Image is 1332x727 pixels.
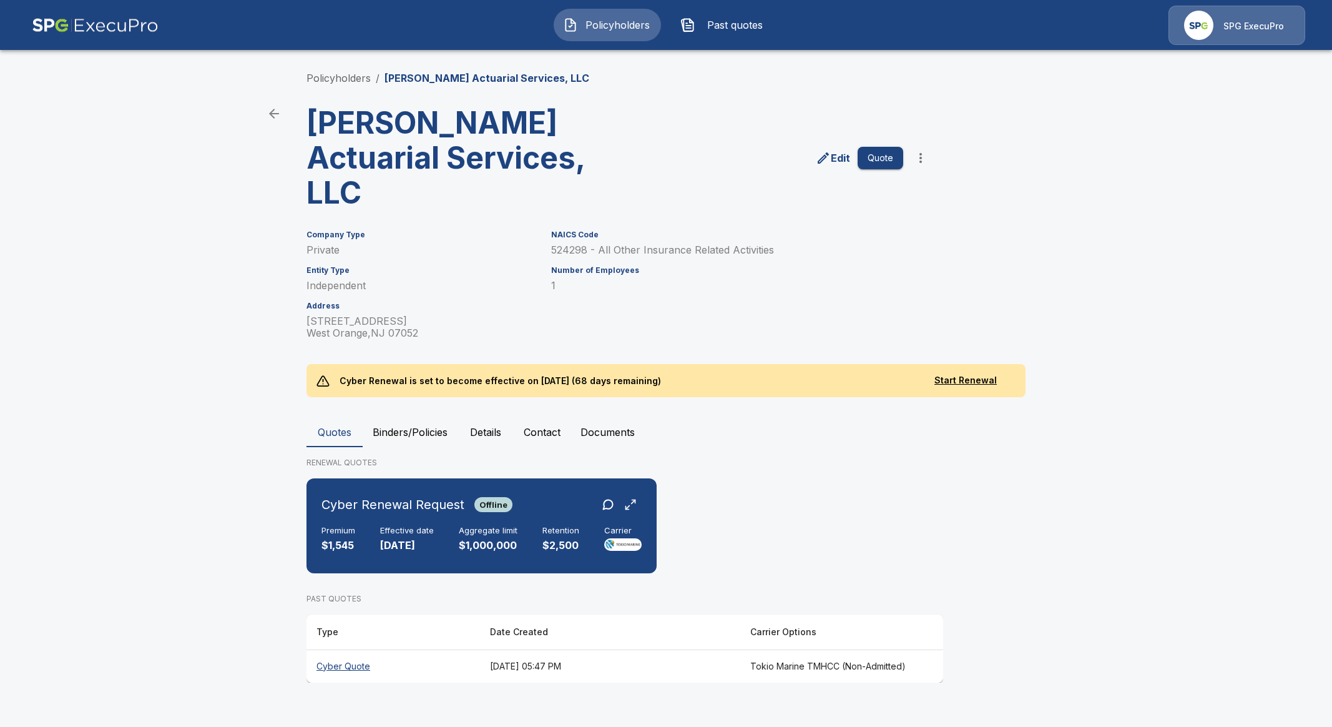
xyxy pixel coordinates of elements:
[514,417,571,447] button: Contact
[551,244,903,256] p: 524298 - All Other Insurance Related Activities
[384,71,589,86] p: [PERSON_NAME] Actuarial Services, LLC
[306,457,1026,468] p: RENEWAL QUOTES
[474,500,512,510] span: Offline
[480,650,740,683] th: [DATE] 05:47 PM
[480,615,740,650] th: Date Created
[604,526,642,536] h6: Carrier
[306,417,363,447] button: Quotes
[376,71,380,86] li: /
[380,538,434,553] p: [DATE]
[306,315,536,339] p: [STREET_ADDRESS] West Orange , NJ 07052
[554,9,661,41] button: Policyholders IconPolicyholders
[330,364,672,397] p: Cyber Renewal is set to become effective on [DATE] (68 days remaining)
[740,650,943,683] th: Tokio Marine TMHCC (Non-Admitted)
[858,147,903,170] button: Quote
[380,526,434,536] h6: Effective date
[740,615,943,650] th: Carrier Options
[831,151,850,166] p: Edit
[571,417,645,447] button: Documents
[321,538,355,553] p: $1,545
[306,615,943,683] table: responsive table
[321,526,355,536] h6: Premium
[551,230,903,239] h6: NAICS Code
[306,302,536,310] h6: Address
[563,17,578,32] img: Policyholders Icon
[700,17,769,32] span: Past quotes
[458,417,514,447] button: Details
[321,495,464,515] h6: Cyber Renewal Request
[32,6,159,45] img: AA Logo
[1223,20,1284,32] p: SPG ExecuPro
[262,101,286,126] a: back
[813,148,853,168] a: edit
[306,106,615,210] h3: [PERSON_NAME] Actuarial Services, LLC
[306,615,480,650] th: Type
[306,593,943,605] p: PAST QUOTES
[542,538,579,553] p: $2,500
[542,526,579,536] h6: Retention
[306,230,536,239] h6: Company Type
[306,72,371,84] a: Policyholders
[583,17,652,32] span: Policyholders
[916,369,1016,392] button: Start Renewal
[671,9,778,41] button: Past quotes IconPast quotes
[306,71,589,86] nav: breadcrumb
[306,280,536,292] p: Independent
[306,650,480,683] th: Cyber Quote
[306,244,536,256] p: Private
[908,146,933,171] button: more
[306,266,536,275] h6: Entity Type
[363,417,458,447] button: Binders/Policies
[1184,11,1213,40] img: Agency Icon
[551,280,903,292] p: 1
[459,526,517,536] h6: Aggregate limit
[306,417,1026,447] div: policyholder tabs
[604,538,642,551] img: Carrier
[1168,6,1305,45] a: Agency IconSPG ExecuPro
[680,17,695,32] img: Past quotes Icon
[551,266,903,275] h6: Number of Employees
[459,538,517,553] p: $1,000,000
